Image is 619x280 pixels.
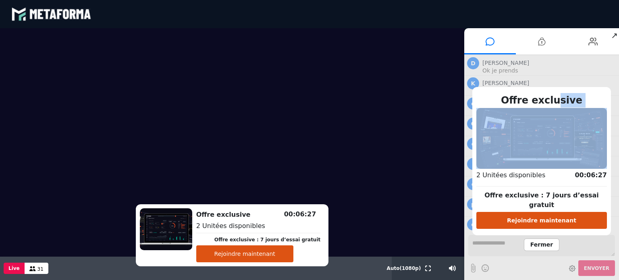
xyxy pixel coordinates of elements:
h2: Offre exclusive [196,210,321,220]
div: v 4.0.25 [23,13,39,19]
img: tab_domain_overview_orange.svg [33,47,39,53]
div: Domaine: [DOMAIN_NAME] [21,21,91,27]
span: ↗ [610,28,619,43]
img: 1739179564043-A1P6JPNQHWVVYF2vtlsBksFrceJM3QJX.png [476,108,607,168]
button: Auto(1080p) [385,257,423,280]
button: Live [4,263,25,274]
button: Rejoindre maintenant [476,212,607,229]
img: tab_keywords_by_traffic_grey.svg [91,47,98,53]
div: Mots-clés [100,48,123,53]
h2: Offre exclusive [476,93,607,108]
div: Domaine [42,48,62,53]
span: Fermer [524,239,559,251]
p: Offre exclusive : 7 jours d’essai gratuit [476,191,607,210]
span: 00:06:27 [284,210,316,218]
span: 31 [37,266,44,272]
img: logo_orange.svg [13,13,19,19]
span: 2 Unitées disponibles [196,222,265,230]
img: website_grey.svg [13,21,19,27]
img: 1739179564043-A1P6JPNQHWVVYF2vtlsBksFrceJM3QJX.png [140,208,192,250]
span: Auto ( 1080 p) [387,265,421,271]
button: Rejoindre maintenant [196,245,293,262]
span: 2 Unitées disponibles [476,171,545,179]
p: Offre exclusive : 7 jours d’essai gratuit [214,236,321,243]
span: 00:06:27 [575,171,607,179]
